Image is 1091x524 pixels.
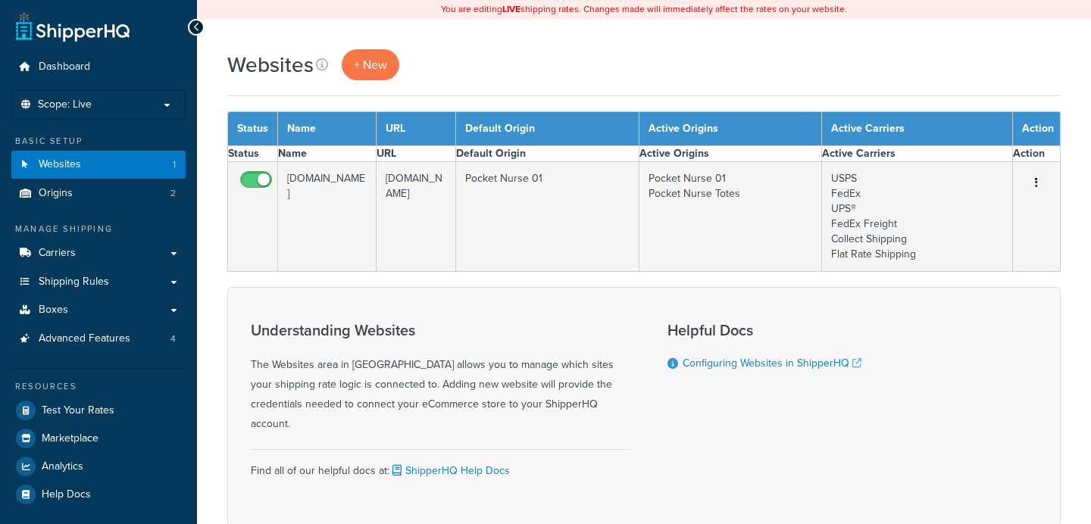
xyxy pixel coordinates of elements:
[377,112,456,146] th: URL
[342,49,399,80] a: + New
[227,50,314,80] h1: Websites
[39,276,109,289] span: Shipping Rules
[39,304,68,317] span: Boxes
[456,146,639,162] th: Default Origin
[170,332,176,345] span: 4
[11,223,186,235] div: Manage Shipping
[639,162,821,272] td: Pocket Nurse 01 Pocket Nurse Totes
[822,112,1013,146] th: Active Carriers
[11,397,186,424] a: Test Your Rates
[39,247,76,260] span: Carriers
[354,56,387,73] span: + New
[38,98,92,111] span: Scope: Live
[377,146,456,162] th: URL
[11,53,186,81] a: Dashboard
[456,162,639,272] td: Pocket Nurse 01
[11,325,186,353] a: Advanced Features 4
[16,11,130,42] a: ShipperHQ Home
[11,151,186,179] a: Websites 1
[251,322,630,338] h3: Understanding Websites
[502,2,520,16] b: LIVE
[1013,146,1061,162] th: Action
[39,61,90,73] span: Dashboard
[251,449,630,481] div: Find all of our helpful docs at:
[251,322,630,434] div: The Websites area in [GEOGRAPHIC_DATA] allows you to manage which sites your shipping rate logic ...
[11,268,186,296] a: Shipping Rules
[11,325,186,353] li: Advanced Features
[11,481,186,508] a: Help Docs
[822,146,1013,162] th: Active Carriers
[228,146,278,162] th: Status
[278,112,377,146] th: Name
[42,432,98,445] span: Marketplace
[278,162,377,272] td: [DOMAIN_NAME]
[683,355,861,371] a: Configuring Websites in ShipperHQ
[639,146,821,162] th: Active Origins
[11,179,186,207] li: Origins
[278,146,377,162] th: Name
[667,322,861,338] h3: Helpful Docs
[11,151,186,179] li: Websites
[11,135,186,148] div: Basic Setup
[822,162,1013,272] td: USPS FedEx UPS® FedEx Freight Collect Shipping Flat Rate Shipping
[39,187,73,200] span: Origins
[11,425,186,452] a: Marketplace
[42,404,114,417] span: Test Your Rates
[39,332,130,345] span: Advanced Features
[173,158,176,171] span: 1
[11,296,186,324] a: Boxes
[389,463,510,479] a: ShipperHQ Help Docs
[228,112,278,146] th: Status
[377,162,456,272] td: [DOMAIN_NAME]
[1013,112,1061,146] th: Action
[11,179,186,207] a: Origins 2
[11,239,186,267] a: Carriers
[456,112,639,146] th: Default Origin
[42,460,83,473] span: Analytics
[42,488,91,501] span: Help Docs
[11,380,186,393] div: Resources
[639,112,821,146] th: Active Origins
[11,453,186,480] a: Analytics
[170,187,176,200] span: 2
[39,158,81,171] span: Websites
